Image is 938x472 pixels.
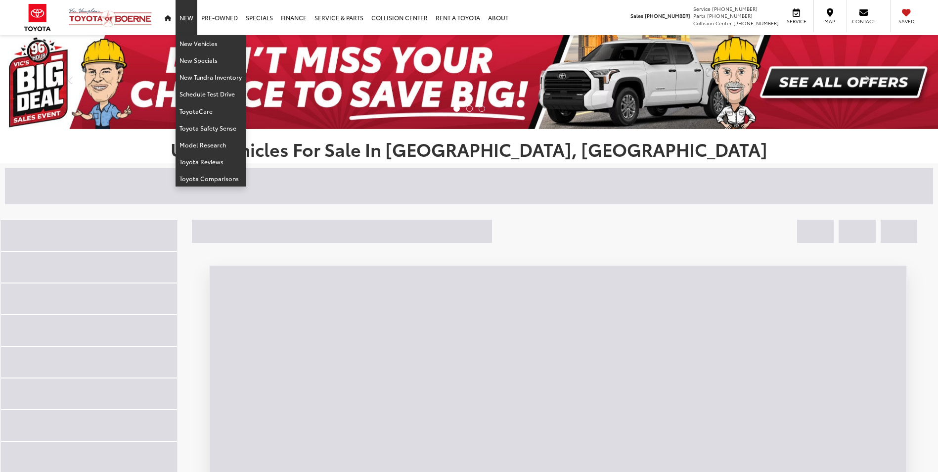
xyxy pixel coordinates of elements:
[712,5,758,12] span: [PHONE_NUMBER]
[819,18,841,25] span: Map
[645,12,690,19] span: [PHONE_NUMBER]
[707,12,753,19] span: [PHONE_NUMBER]
[176,52,246,69] a: New Specials
[785,18,807,25] span: Service
[733,19,779,27] span: [PHONE_NUMBER]
[895,18,917,25] span: Saved
[68,7,152,28] img: Vic Vaughan Toyota of Boerne
[693,12,706,19] span: Parts
[693,19,732,27] span: Collision Center
[176,69,246,86] a: New Tundra Inventory
[630,12,643,19] span: Sales
[176,120,246,137] a: Toyota Safety Sense
[852,18,875,25] span: Contact
[176,86,246,102] a: Schedule Test Drive
[176,137,246,153] a: Model Research
[176,153,246,170] a: Toyota Reviews
[176,103,246,120] a: ToyotaCare
[693,5,711,12] span: Service
[176,170,246,187] a: Toyota Comparisons
[176,35,246,52] a: New Vehicles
